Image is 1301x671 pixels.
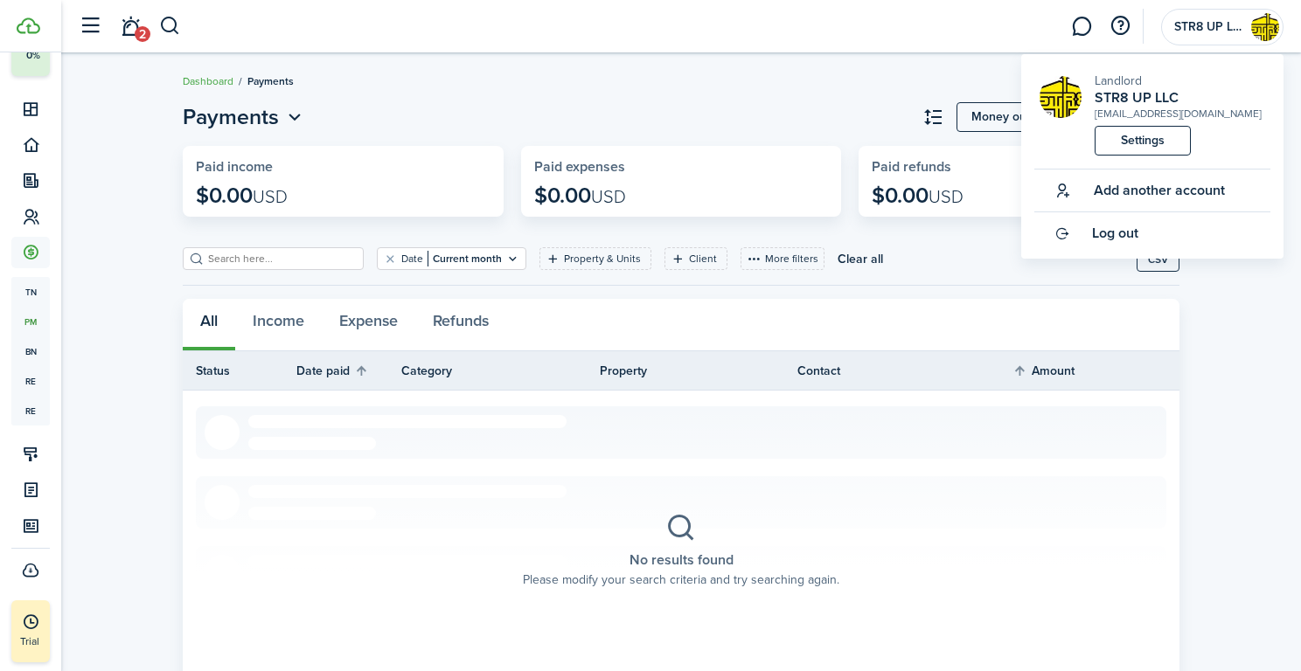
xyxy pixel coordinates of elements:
a: pm [11,307,50,336]
img: STR8 UP LLC [1251,13,1279,41]
th: Contact [797,362,996,380]
span: 2 [135,26,150,42]
a: Settings [1095,126,1191,156]
filter-tag: Open filter [539,247,651,270]
a: bn [11,336,50,366]
placeholder-title: No results found [630,550,734,571]
p: $0.00 [872,183,964,208]
div: [EMAIL_ADDRESS][DOMAIN_NAME] [1095,106,1262,121]
filter-tag-label: Property & Units [564,251,641,266]
img: STR8 UP LLC [1040,76,1082,118]
span: USD [253,183,288,210]
button: Open menu [957,102,1068,132]
filter-tag: Open filter [664,247,727,270]
widget-stats-title: Paid expenses [534,159,829,175]
widget-stats-title: Paid refunds [872,159,1166,175]
filter-tag-label: Date [401,251,423,266]
button: CSV [1137,247,1179,272]
placeholder-description: Please modify your search criteria and try searching again. [523,571,839,589]
a: Log out [1034,212,1270,254]
th: Status [183,362,296,380]
button: Expense [322,299,415,351]
a: Dashboard [183,73,233,89]
button: Income [235,299,322,351]
widget-stats-title: Paid income [196,159,490,175]
button: Add another account [1034,169,1225,211]
button: Clear filter [383,252,398,266]
button: More filters [741,247,824,270]
a: Notifications [114,4,147,49]
span: Log out [1092,225,1138,241]
button: Search [159,11,181,41]
span: Payments [247,73,294,89]
th: Category [401,362,600,380]
button: Open menu [183,101,306,133]
p: 0% [22,48,44,63]
p: $0.00 [196,183,288,208]
th: Property [600,362,798,380]
span: USD [591,183,626,210]
span: Payments [183,101,279,133]
a: re [11,366,50,396]
p: Trial [20,633,90,649]
button: Payments [183,101,306,133]
a: tn [11,277,50,307]
a: Trial [11,600,50,662]
filter-tag: Open filter [377,247,526,270]
input: Search here... [204,251,358,267]
a: Messaging [1065,4,1098,49]
img: TenantCloud [17,17,40,34]
span: STR8 UP LLC [1174,21,1244,33]
span: USD [929,183,964,210]
a: re [11,396,50,425]
button: Open resource center [1105,11,1135,41]
button: Refunds [415,299,506,351]
button: Clear all [838,247,883,270]
a: STR8 UP LLC [1095,90,1262,106]
button: Open sidebar [73,10,107,43]
span: Add another account [1094,183,1225,198]
p: $0.00 [534,183,626,208]
filter-tag-label: Client [689,251,717,266]
button: Money out [957,102,1068,132]
span: Landlord [1095,72,1142,90]
filter-tag-value: Current month [428,251,502,266]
